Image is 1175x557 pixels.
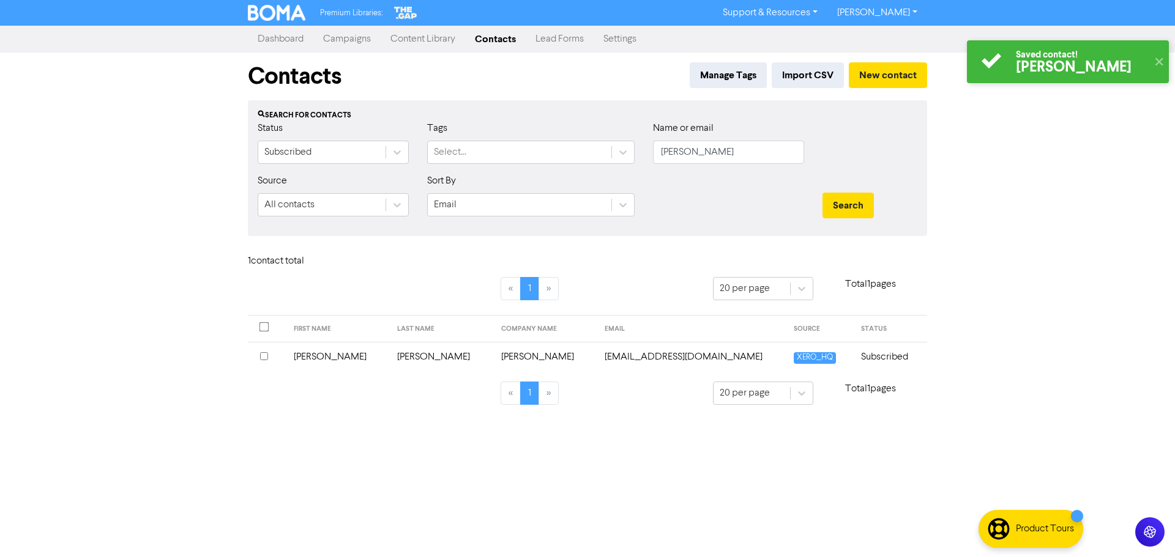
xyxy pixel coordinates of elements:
[720,281,770,296] div: 20 per page
[313,27,381,51] a: Campaigns
[258,110,917,121] div: Search for contacts
[434,197,457,212] div: Email
[427,174,456,188] label: Sort By
[822,193,874,218] button: Search
[794,352,836,364] span: XERO_HQ
[258,121,283,136] label: Status
[320,9,382,17] span: Premium Libraries:
[827,3,927,23] a: [PERSON_NAME]
[286,342,390,372] td: [PERSON_NAME]
[392,5,419,21] img: The Gap
[494,315,598,342] th: COMPANY NAME
[1114,498,1175,557] iframe: Chat Widget
[248,256,346,267] h6: 1 contact total
[264,145,311,160] div: Subscribed
[286,315,390,342] th: FIRST NAME
[465,27,526,51] a: Contacts
[713,3,827,23] a: Support & Resources
[854,342,927,372] td: Subscribed
[248,62,341,90] h1: Contacts
[381,27,465,51] a: Content Library
[520,382,539,405] a: Page 1 is your current page
[427,121,447,136] label: Tags
[813,277,927,292] p: Total 1 pages
[690,62,767,88] button: Manage Tags
[520,277,539,300] a: Page 1 is your current page
[849,62,927,88] button: New contact
[390,315,494,342] th: LAST NAME
[597,342,786,372] td: brendanharris@xtra.co.nz
[390,342,494,372] td: [PERSON_NAME]
[1016,48,1147,61] div: Saved contact!
[1016,61,1147,74] div: [PERSON_NAME]
[772,62,844,88] button: Import CSV
[597,315,786,342] th: EMAIL
[813,382,927,396] p: Total 1 pages
[594,27,646,51] a: Settings
[434,145,466,160] div: Select...
[248,27,313,51] a: Dashboard
[248,5,305,21] img: BOMA Logo
[786,315,854,342] th: SOURCE
[264,197,315,212] div: All contacts
[720,386,770,400] div: 20 per page
[653,121,714,136] label: Name or email
[854,315,927,342] th: STATUS
[526,27,594,51] a: Lead Forms
[494,342,598,372] td: [PERSON_NAME]
[258,174,287,188] label: Source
